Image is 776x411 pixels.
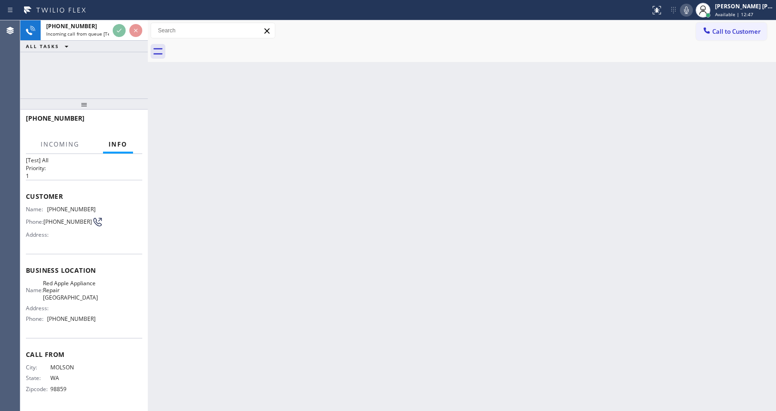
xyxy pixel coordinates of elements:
[43,218,92,225] span: [PHONE_NUMBER]
[26,386,50,393] span: Zipcode:
[696,23,767,40] button: Call to Customer
[26,172,142,180] p: 1
[26,206,47,213] span: Name:
[26,287,43,294] span: Name:
[712,27,761,36] span: Call to Customer
[26,364,50,371] span: City:
[26,266,142,275] span: Business location
[43,280,98,301] span: Red Apple Appliance Repair [GEOGRAPHIC_DATA]
[26,114,85,123] span: [PHONE_NUMBER]
[26,315,47,322] span: Phone:
[35,135,85,153] button: Incoming
[680,4,693,17] button: Mute
[20,41,78,52] button: ALL TASKS
[50,374,96,381] span: WA
[26,350,142,359] span: Call From
[113,24,126,37] button: Accept
[26,218,43,225] span: Phone:
[109,140,127,148] span: Info
[129,24,142,37] button: Reject
[50,386,96,393] span: 98859
[26,305,50,312] span: Address:
[26,192,142,201] span: Customer
[715,2,773,10] div: [PERSON_NAME] [PERSON_NAME]
[26,231,50,238] span: Address:
[50,364,96,371] span: MOLSON
[26,374,50,381] span: State:
[46,22,97,30] span: [PHONE_NUMBER]
[26,164,142,172] h2: Priority:
[26,43,59,49] span: ALL TASKS
[26,156,142,164] p: [Test] All
[715,11,753,18] span: Available | 12:47
[151,23,275,38] input: Search
[46,31,123,37] span: Incoming call from queue [Test] All
[47,315,96,322] span: [PHONE_NUMBER]
[47,206,96,213] span: [PHONE_NUMBER]
[41,140,79,148] span: Incoming
[103,135,133,153] button: Info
